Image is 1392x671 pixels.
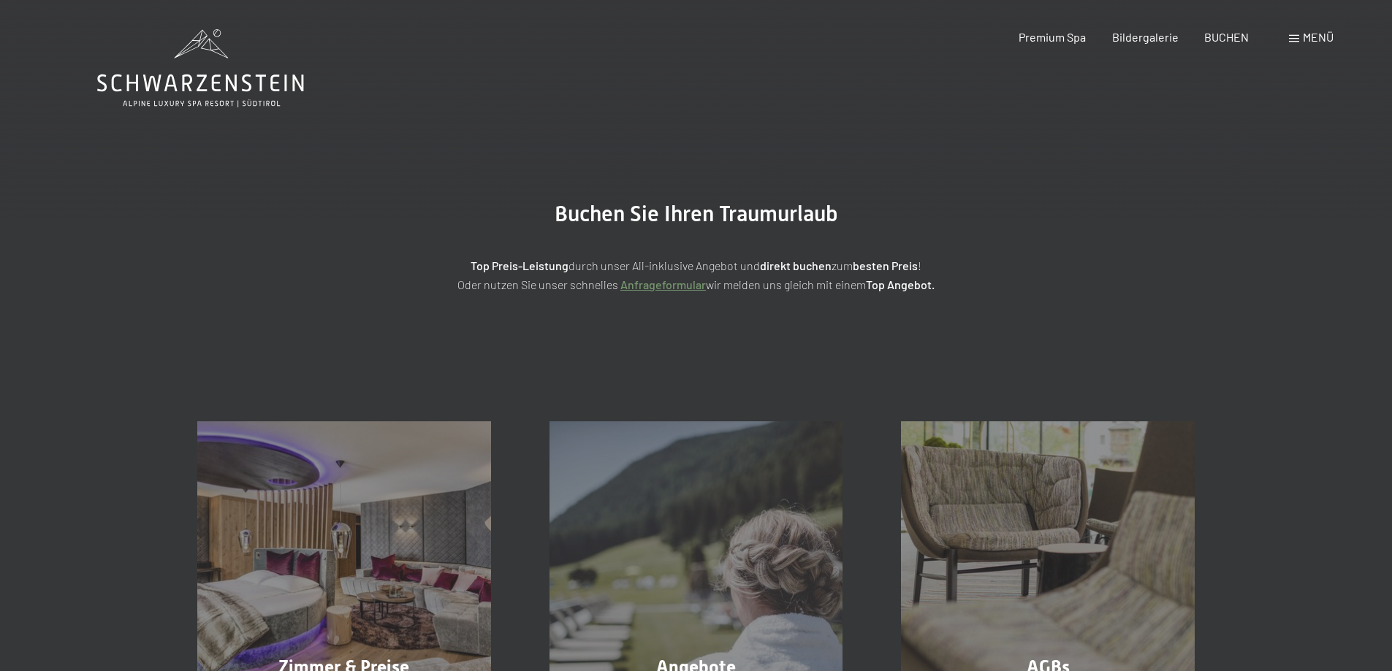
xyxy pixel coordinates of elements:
[1204,30,1249,44] a: BUCHEN
[760,258,832,272] strong: direkt buchen
[866,277,935,291] strong: Top Angebot.
[1303,30,1334,44] span: Menü
[1019,30,1086,44] a: Premium Spa
[1112,30,1179,44] a: Bildergalerie
[555,201,838,226] span: Buchen Sie Ihren Traumurlaub
[620,277,706,291] a: Anfrageformular
[471,258,568,272] strong: Top Preis-Leistung
[331,256,1062,294] p: durch unser All-inklusive Angebot und zum ! Oder nutzen Sie unser schnelles wir melden uns gleich...
[853,258,918,272] strong: besten Preis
